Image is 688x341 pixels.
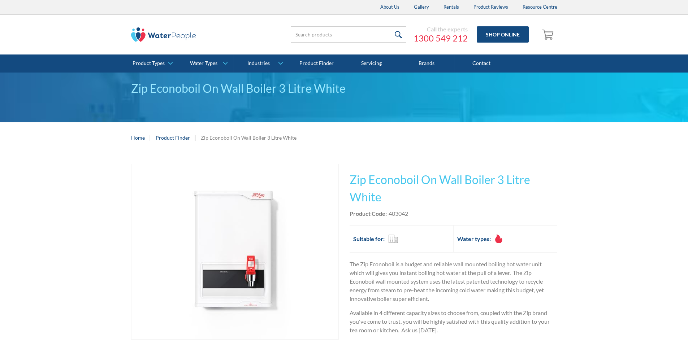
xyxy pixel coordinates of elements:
a: Industries [234,54,289,73]
a: Contact [454,54,509,73]
a: Home [131,134,145,141]
div: | [194,133,197,142]
a: Open cart [540,26,557,43]
h2: Suitable for: [353,235,385,243]
img: shopping cart [542,29,555,40]
a: Brands [399,54,454,73]
a: Water Types [179,54,234,73]
a: 1300 549 212 [414,33,468,44]
a: Shop Online [477,26,529,43]
div: 403042 [389,209,408,218]
h1: Zip Econoboil On Wall Boiler 3 Litre White [350,171,557,206]
input: Search products [291,26,406,43]
div: Zip Econoboil On Wall Boiler 3 Litre White [131,80,557,97]
a: Product Finder [289,54,344,73]
a: Product Finder [156,134,190,141]
a: Product Types [124,54,179,73]
p: The Zip Econoboil is a budget and reliable wall mounted boiling hot water unit which will gives y... [350,260,557,303]
a: Servicing [344,54,399,73]
p: Available in 4 different capacity sizes to choose from, coupled with the Zip brand you've come to... [350,309,557,335]
h2: Water types: [457,235,491,243]
img: Zip Econoboil On Wall Boiler 3 Litre White [163,164,307,339]
div: Water Types [190,60,217,66]
a: open lightbox [131,164,339,340]
div: | [148,133,152,142]
div: Industries [247,60,270,66]
strong: Product Code: [350,210,387,217]
div: Zip Econoboil On Wall Boiler 3 Litre White [201,134,297,141]
div: Product Types [133,60,165,66]
div: Call the experts [414,26,468,33]
img: The Water People [131,27,196,42]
